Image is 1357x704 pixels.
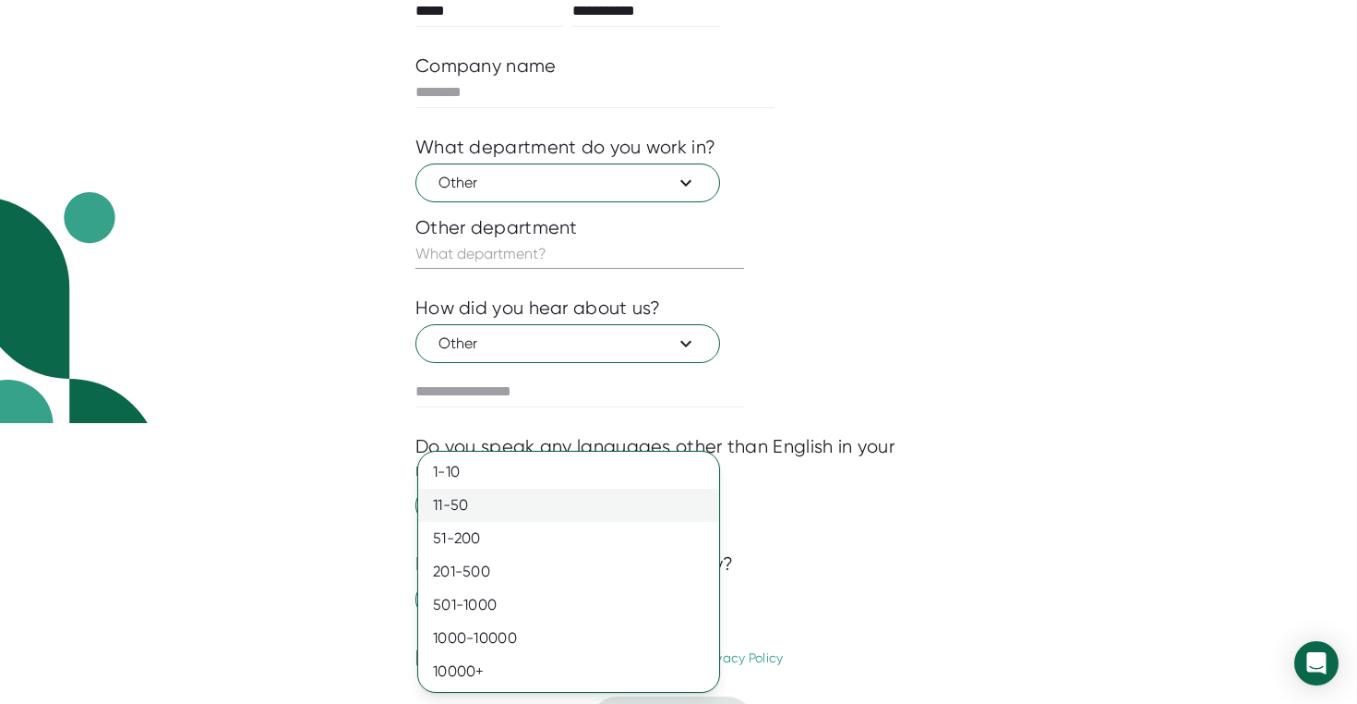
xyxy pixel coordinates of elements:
div: Open Intercom Messenger [1294,641,1339,686]
div: 1-10 [418,455,719,489]
div: 51-200 [418,522,719,555]
div: 10000+ [418,655,719,688]
div: 1000-10000 [418,622,719,655]
div: 11-50 [418,489,719,522]
div: 201-500 [418,555,719,589]
div: 501-1000 [418,589,719,622]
